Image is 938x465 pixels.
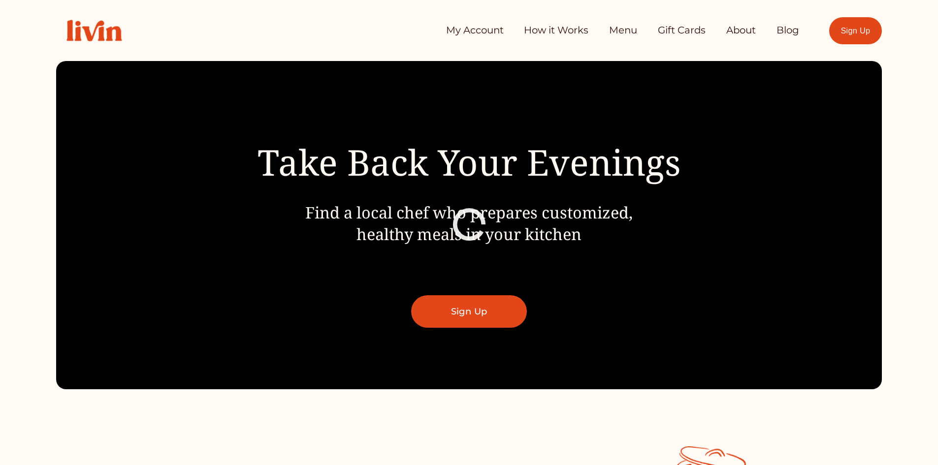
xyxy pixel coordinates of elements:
a: Gift Cards [658,21,706,40]
img: Livin [56,9,132,52]
a: My Account [446,21,504,40]
a: Sign Up [411,295,527,328]
a: Menu [609,21,637,40]
a: Blog [776,21,799,40]
a: About [726,21,756,40]
a: How it Works [524,21,588,40]
a: Sign Up [829,17,882,44]
span: Take Back Your Evenings [258,138,680,186]
span: Find a local chef who prepares customized, healthy meals in your kitchen [305,201,633,245]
